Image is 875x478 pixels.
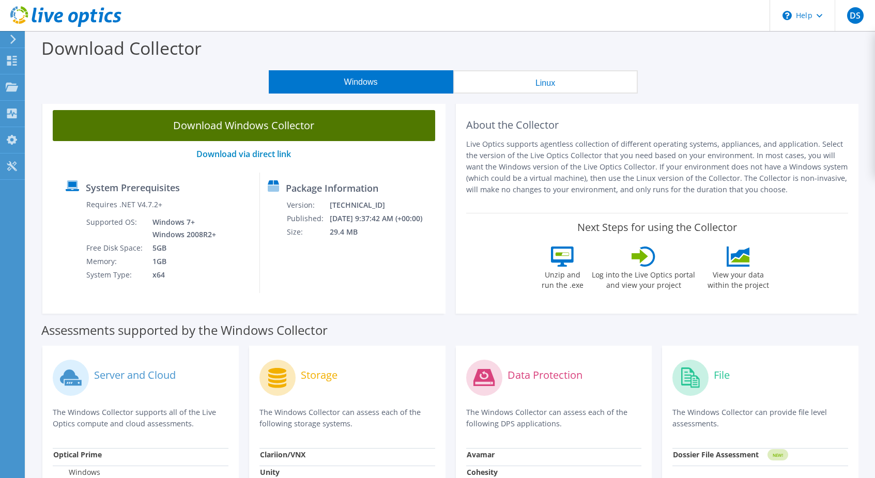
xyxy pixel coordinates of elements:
[86,255,145,268] td: Memory:
[466,138,849,195] p: Live Optics supports agentless collection of different operating systems, appliances, and applica...
[259,407,435,429] p: The Windows Collector can assess each of the following storage systems.
[467,450,495,459] strong: Avamar
[53,110,435,141] a: Download Windows Collector
[94,370,176,380] label: Server and Cloud
[453,70,638,94] button: Linux
[329,225,436,239] td: 29.4 MB
[53,450,102,459] strong: Optical Prime
[847,7,864,24] span: DS
[145,215,218,241] td: Windows 7+ Windows 2008R2+
[269,70,453,94] button: Windows
[467,467,498,477] strong: Cohesity
[782,11,792,20] svg: \n
[673,450,759,459] strong: Dossier File Assessment
[301,370,337,380] label: Storage
[286,183,378,193] label: Package Information
[86,215,145,241] td: Supported OS:
[329,212,436,225] td: [DATE] 9:37:42 AM (+00:00)
[286,198,329,212] td: Version:
[672,407,848,429] p: The Windows Collector can provide file level assessments.
[508,370,582,380] label: Data Protection
[41,325,328,335] label: Assessments supported by the Windows Collector
[714,370,730,380] label: File
[196,148,291,160] a: Download via direct link
[701,267,775,290] label: View your data within the project
[260,467,280,477] strong: Unity
[329,198,436,212] td: [TECHNICAL_ID]
[466,407,642,429] p: The Windows Collector can assess each of the following DPS applications.
[145,268,218,282] td: x64
[145,241,218,255] td: 5GB
[286,212,329,225] td: Published:
[145,255,218,268] td: 1GB
[53,407,228,429] p: The Windows Collector supports all of the Live Optics compute and cloud assessments.
[539,267,586,290] label: Unzip and run the .exe
[591,267,696,290] label: Log into the Live Optics portal and view your project
[86,241,145,255] td: Free Disk Space:
[260,450,305,459] strong: Clariion/VNX
[466,119,849,131] h2: About the Collector
[41,36,202,60] label: Download Collector
[286,225,329,239] td: Size:
[773,452,783,458] tspan: NEW!
[53,467,100,477] label: Windows
[577,221,737,234] label: Next Steps for using the Collector
[86,199,162,210] label: Requires .NET V4.7.2+
[86,182,180,193] label: System Prerequisites
[86,268,145,282] td: System Type:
